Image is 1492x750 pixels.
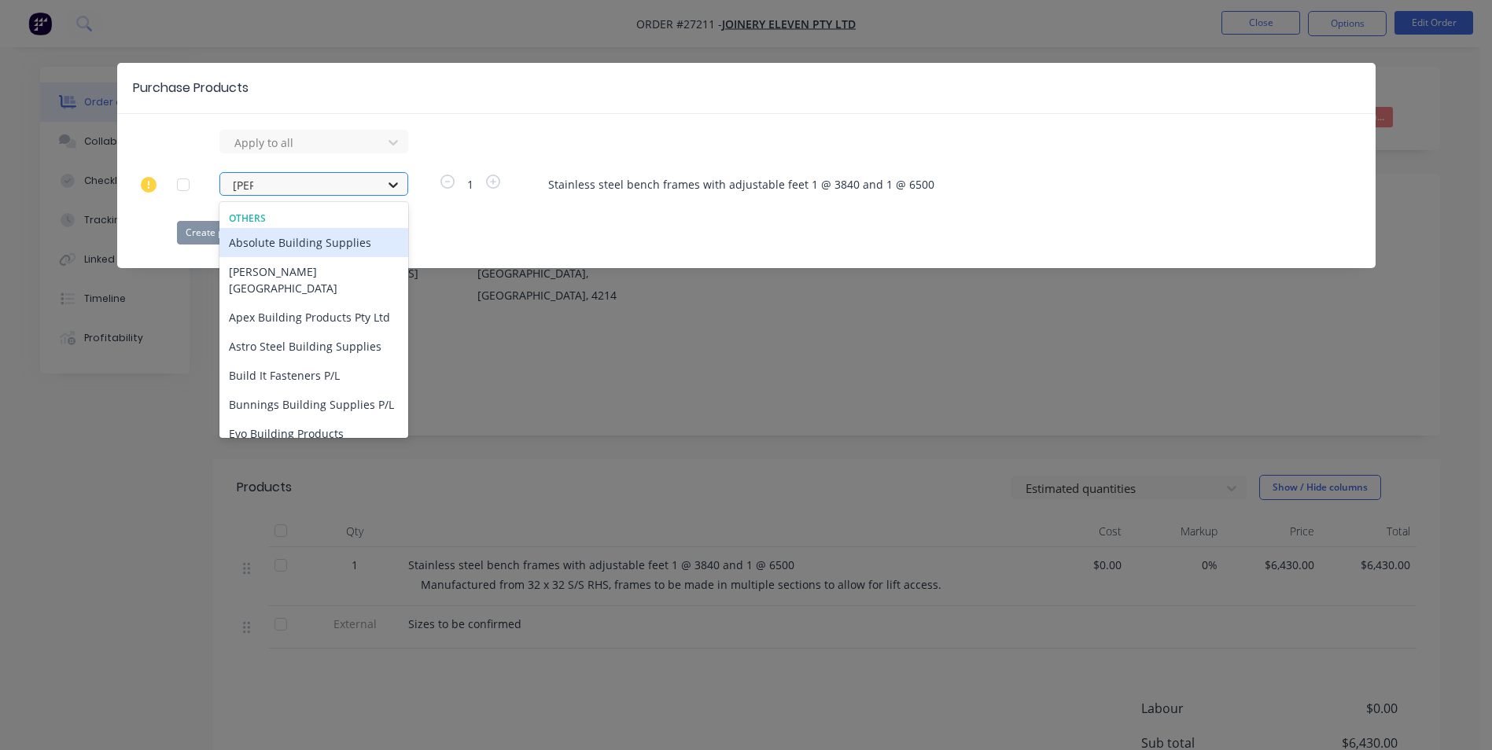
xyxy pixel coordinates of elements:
[219,332,408,361] div: Astro Steel Building Supplies
[219,211,408,226] div: Others
[177,221,278,244] button: Create purchase(s)
[219,419,408,448] div: Evo Building Products
[458,176,483,193] span: 1
[133,79,249,97] div: Purchase Products
[219,390,408,419] div: Bunnings Building Supplies P/L
[548,176,1316,193] span: Stainless steel bench frames with adjustable feet 1 @ 3840 and 1 @ 6500
[219,303,408,332] div: Apex Building Products Pty Ltd
[219,228,408,257] div: Absolute Building Supplies
[219,257,408,303] div: [PERSON_NAME][GEOGRAPHIC_DATA]
[219,361,408,390] div: Build It Fasteners P/L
